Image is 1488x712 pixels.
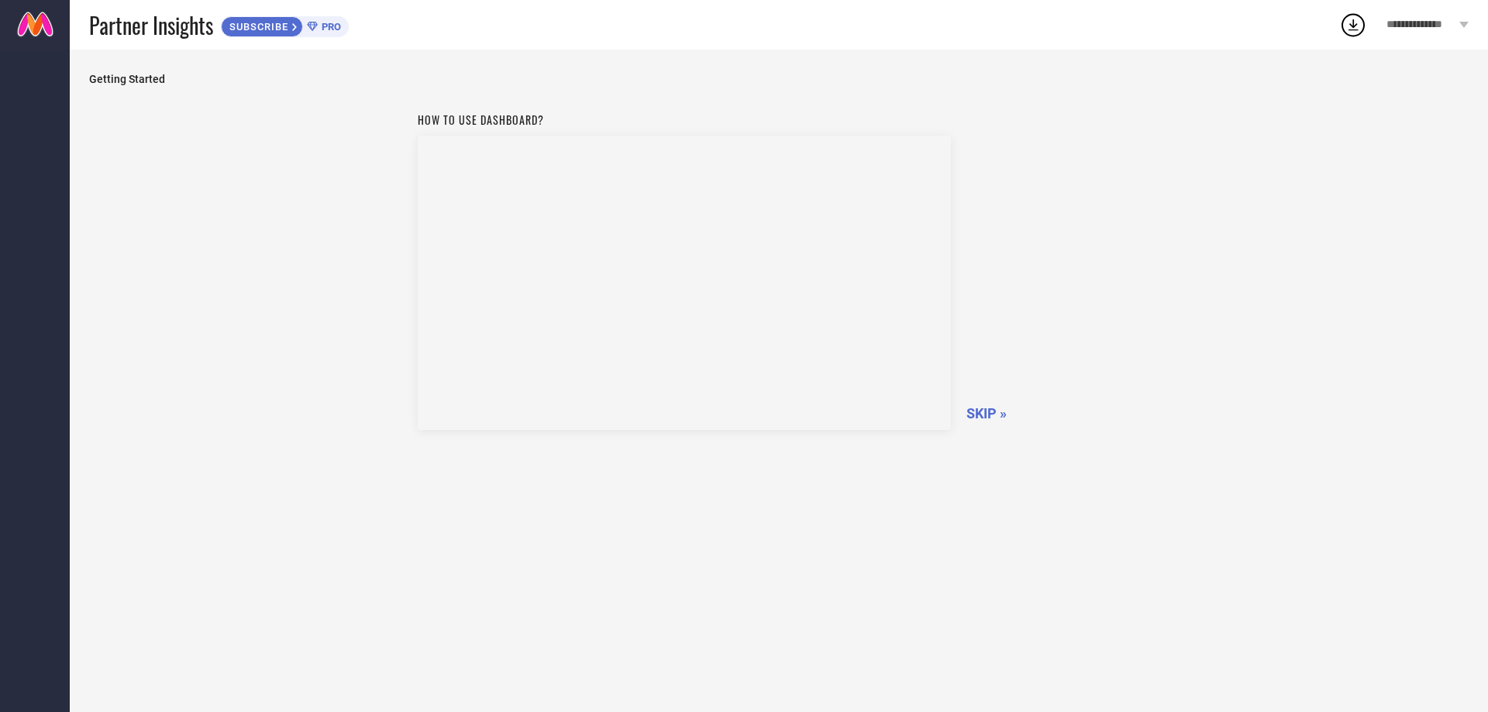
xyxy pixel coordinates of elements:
span: Getting Started [89,73,1469,85]
span: SUBSCRIBE [222,21,292,33]
span: PRO [318,21,341,33]
span: SKIP » [966,405,1007,421]
iframe: YouTube video player [418,136,951,430]
h1: How to use dashboard? [418,112,951,128]
div: Open download list [1339,11,1367,39]
a: SUBSCRIBEPRO [221,12,349,37]
span: Partner Insights [89,9,213,41]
